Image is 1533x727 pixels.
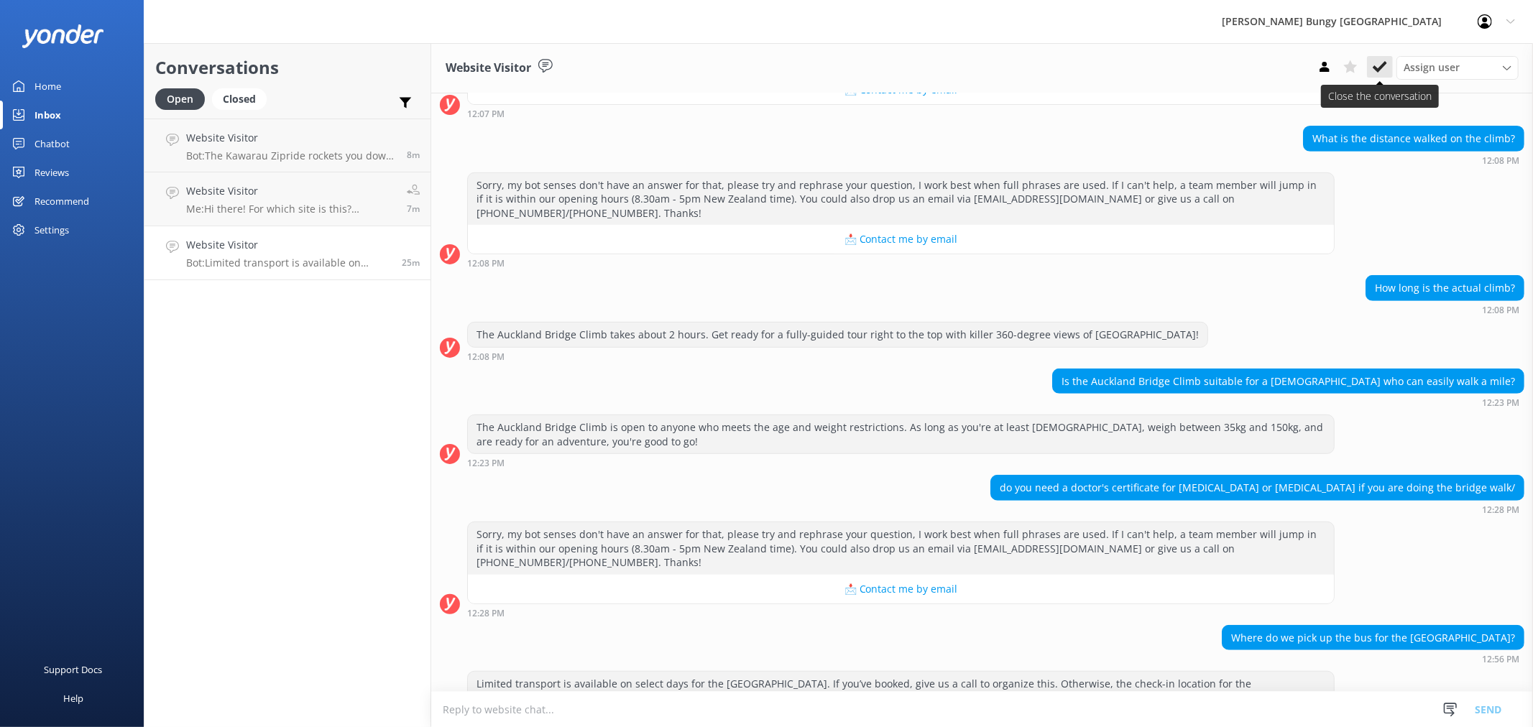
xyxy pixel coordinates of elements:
div: Limited transport is available on select days for the [GEOGRAPHIC_DATA]. If you’ve booked, give u... [468,672,1334,710]
span: Assign user [1404,60,1460,75]
a: Closed [212,91,274,106]
div: Sep 07 2025 12:23pm (UTC +12:00) Pacific/Auckland [1052,397,1524,407]
div: Home [34,72,61,101]
span: Sep 07 2025 12:56pm (UTC +12:00) Pacific/Auckland [402,256,420,269]
div: Sep 07 2025 12:28pm (UTC +12:00) Pacific/Auckland [467,608,1335,618]
div: Support Docs [45,655,103,684]
div: Sorry, my bot senses don't have an answer for that, please try and rephrase your question, I work... [468,173,1334,226]
h4: Website Visitor [186,130,396,146]
h4: Website Visitor [186,237,391,253]
div: Assign User [1396,56,1519,79]
div: Where do we pick up the bus for the [GEOGRAPHIC_DATA]? [1223,626,1524,650]
p: Me: Hi there! For which site is this? [PERSON_NAME][GEOGRAPHIC_DATA], [GEOGRAPHIC_DATA] etc. [186,203,396,216]
div: Sep 07 2025 12:08pm (UTC +12:00) Pacific/Auckland [467,351,1208,361]
h2: Conversations [155,54,420,81]
div: Settings [34,216,69,244]
div: Sorry, my bot senses don't have an answer for that, please try and rephrase your question, I work... [468,522,1334,575]
div: Inbox [34,101,61,129]
button: 📩 Contact me by email [468,225,1334,254]
div: The Auckland Bridge Climb is open to anyone who meets the age and weight restrictions. As long as... [468,415,1334,453]
a: Open [155,91,212,106]
button: 📩 Contact me by email [468,575,1334,603]
div: do you need a doctor's certificate for [MEDICAL_DATA] or [MEDICAL_DATA] if you are doing the brid... [991,476,1524,500]
strong: 12:56 PM [1482,655,1519,664]
p: Bot: Limited transport is available on select days for the [GEOGRAPHIC_DATA]. If you’ve booked, g... [186,256,391,269]
div: Reviews [34,158,69,187]
div: Open [155,88,205,110]
div: Sep 07 2025 12:28pm (UTC +12:00) Pacific/Auckland [990,504,1524,514]
a: Website VisitorMe:Hi there! For which site is this? [PERSON_NAME][GEOGRAPHIC_DATA], [GEOGRAPHIC_D... [144,172,431,226]
strong: 12:23 PM [467,459,505,468]
div: What is the distance walked on the climb? [1304,126,1524,151]
strong: 12:08 PM [467,353,505,361]
strong: 12:28 PM [467,609,505,618]
a: Website VisitorBot:The Kawarau Zipride rockets you down a 130m line at over 60km/h. It's a quick,... [144,119,431,172]
div: How long is the actual climb? [1366,276,1524,300]
strong: 12:07 PM [467,110,505,119]
div: Is the Auckland Bridge Climb suitable for a [DEMOGRAPHIC_DATA] who can easily walk a mile? [1053,369,1524,394]
div: Help [63,684,83,713]
div: Sep 07 2025 12:08pm (UTC +12:00) Pacific/Auckland [467,258,1335,268]
span: Sep 07 2025 01:15pm (UTC +12:00) Pacific/Auckland [407,203,420,215]
span: Sep 07 2025 01:15pm (UTC +12:00) Pacific/Auckland [407,149,420,161]
h4: Website Visitor [186,183,396,199]
strong: 12:28 PM [1482,506,1519,514]
strong: 12:08 PM [467,259,505,268]
strong: 12:08 PM [1482,306,1519,315]
div: Sep 07 2025 12:07pm (UTC +12:00) Pacific/Auckland [467,108,1335,119]
div: Chatbot [34,129,70,158]
div: Recommend [34,187,89,216]
div: Closed [212,88,267,110]
div: Sep 07 2025 12:08pm (UTC +12:00) Pacific/Auckland [1366,305,1524,315]
div: The Auckland Bridge Climb takes about 2 hours. Get ready for a fully-guided tour right to the top... [468,323,1207,347]
a: Website VisitorBot:Limited transport is available on select days for the [GEOGRAPHIC_DATA]. If yo... [144,226,431,280]
strong: 12:23 PM [1482,399,1519,407]
strong: 12:08 PM [1482,157,1519,165]
h3: Website Visitor [446,59,531,78]
p: Bot: The Kawarau Zipride rockets you down a 130m line at over 60km/h. It's a quick, [MEDICAL_DATA... [186,149,396,162]
img: yonder-white-logo.png [22,24,104,48]
div: Sep 07 2025 12:23pm (UTC +12:00) Pacific/Auckland [467,458,1335,468]
div: Sep 07 2025 12:56pm (UTC +12:00) Pacific/Auckland [1222,654,1524,664]
div: Sep 07 2025 12:08pm (UTC +12:00) Pacific/Auckland [1303,155,1524,165]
